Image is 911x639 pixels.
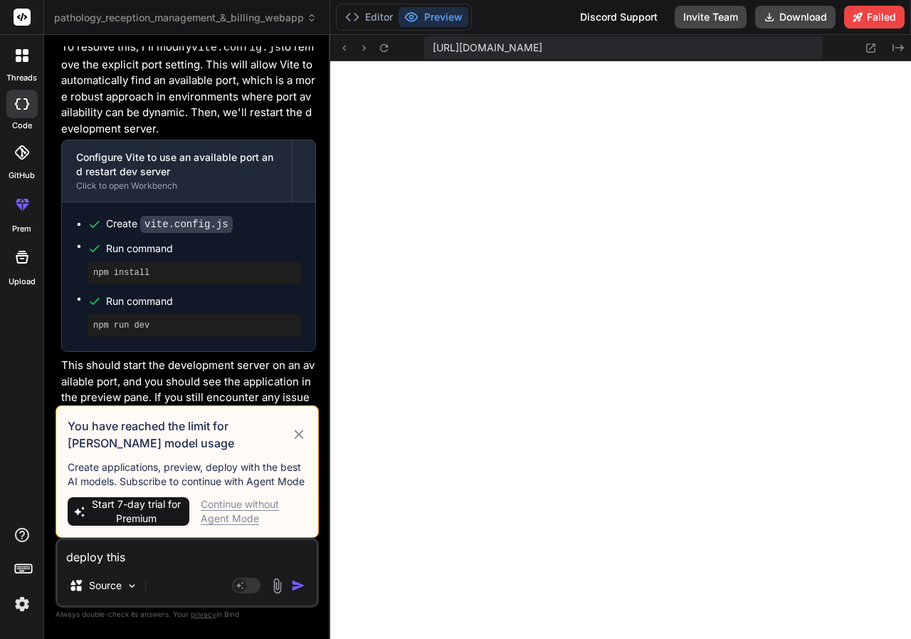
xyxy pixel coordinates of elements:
span: privacy [191,610,216,618]
button: Start 7-day trial for Premium [68,497,189,526]
div: Create [106,217,233,232]
label: GitHub [9,170,35,182]
span: Start 7-day trial for Premium [90,497,184,526]
button: Configure Vite to use an available port and restart dev serverClick to open Workbench [62,140,292,202]
span: pathology_reception_management_&_billing_webapp [54,11,317,25]
code: vite.config.js [191,42,281,54]
label: prem [12,223,31,235]
p: Always double-check its answers. Your in Bind [56,608,319,621]
label: Upload [9,276,36,288]
div: Click to open Workbench [76,180,278,192]
div: Continue without Agent Mode [201,497,307,526]
p: This should start the development server on an available port, and you should see the application... [61,358,316,422]
img: Pick Models [126,580,138,592]
p: Source [89,578,122,593]
span: Run command [106,241,301,256]
div: Discord Support [572,6,666,28]
p: To resolve this, I'll modify to remove the explicit port setting. This will allow Vite to automat... [61,39,316,137]
span: Run command [106,294,301,308]
span: [URL][DOMAIN_NAME] [433,41,542,55]
pre: npm run dev [93,320,295,331]
p: Create applications, preview, deploy with the best AI models. Subscribe to continue with Agent Mode [68,460,307,489]
button: Invite Team [675,6,747,28]
h3: You have reached the limit for [PERSON_NAME] model usage [68,417,291,452]
label: threads [6,72,37,84]
button: Editor [339,7,399,27]
pre: npm install [93,267,295,279]
button: Preview [399,7,468,27]
div: Configure Vite to use an available port and restart dev server [76,150,278,179]
button: Failed [844,6,905,28]
iframe: Preview [330,61,911,639]
img: icon [291,578,305,593]
img: attachment [269,578,285,594]
code: vite.config.js [140,216,233,233]
button: Download [755,6,836,28]
label: code [12,120,32,132]
textarea: deploy this [58,540,317,566]
img: settings [10,592,34,616]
